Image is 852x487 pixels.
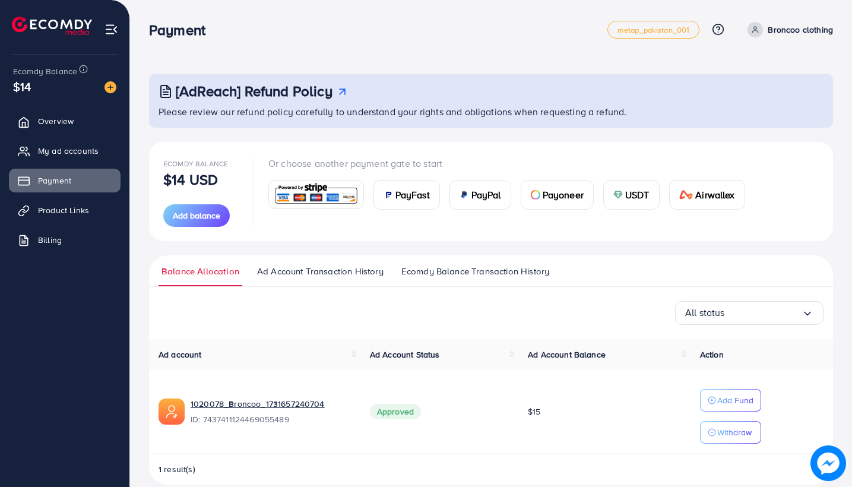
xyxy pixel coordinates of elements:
[9,169,121,192] a: Payment
[159,349,202,360] span: Ad account
[176,83,332,100] h3: [AdReach] Refund Policy
[460,190,469,200] img: card
[268,156,755,170] p: Or choose another payment gate to start
[395,188,430,202] span: PayFast
[607,21,700,39] a: metap_pakistan_001
[471,188,501,202] span: PayPal
[373,180,440,210] a: cardPayFast
[38,175,71,186] span: Payment
[163,172,218,186] p: $14 USD
[191,398,351,410] a: 1020078_Broncoo_1731657240704
[159,105,826,119] p: Please review our refund policy carefully to understand your rights and obligations when requesti...
[669,180,745,210] a: cardAirwallex
[528,406,540,418] span: $15
[613,190,623,200] img: card
[717,425,752,439] p: Withdraw
[768,23,833,37] p: Broncoo clothing
[717,393,753,407] p: Add Fund
[161,265,239,278] span: Balance Allocation
[13,78,31,95] span: $14
[13,65,77,77] span: Ecomdy Balance
[191,398,351,425] div: <span class='underline'>1020078_Broncoo_1731657240704</span></br>7437411124469055489
[12,17,92,35] img: logo
[384,190,393,200] img: card
[191,413,351,425] span: ID: 7437411124469055489
[685,303,725,322] span: All status
[159,399,185,425] img: ic-ads-acc.e4c84228.svg
[700,421,761,444] button: Withdraw
[625,188,650,202] span: USDT
[370,349,440,360] span: Ad Account Status
[163,204,230,227] button: Add balance
[273,182,360,207] img: card
[521,180,594,210] a: cardPayoneer
[9,198,121,222] a: Product Links
[695,188,734,202] span: Airwallex
[743,22,833,37] a: Broncoo clothing
[700,389,761,412] button: Add Fund
[725,303,802,322] input: Search for option
[104,81,116,93] img: image
[679,190,693,200] img: card
[617,26,690,34] span: metap_pakistan_001
[9,139,121,163] a: My ad accounts
[38,115,74,127] span: Overview
[104,23,118,36] img: menu
[9,228,121,252] a: Billing
[543,188,584,202] span: Payoneer
[149,21,215,39] h3: Payment
[810,445,846,481] img: image
[268,180,364,209] a: card
[38,145,99,157] span: My ad accounts
[401,265,549,278] span: Ecomdy Balance Transaction History
[9,109,121,133] a: Overview
[603,180,660,210] a: cardUSDT
[173,210,220,222] span: Add balance
[159,463,195,475] span: 1 result(s)
[38,204,89,216] span: Product Links
[370,404,421,419] span: Approved
[38,234,62,246] span: Billing
[675,301,824,325] div: Search for option
[163,159,228,169] span: Ecomdy Balance
[257,265,384,278] span: Ad Account Transaction History
[700,349,724,360] span: Action
[449,180,511,210] a: cardPayPal
[531,190,540,200] img: card
[528,349,606,360] span: Ad Account Balance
